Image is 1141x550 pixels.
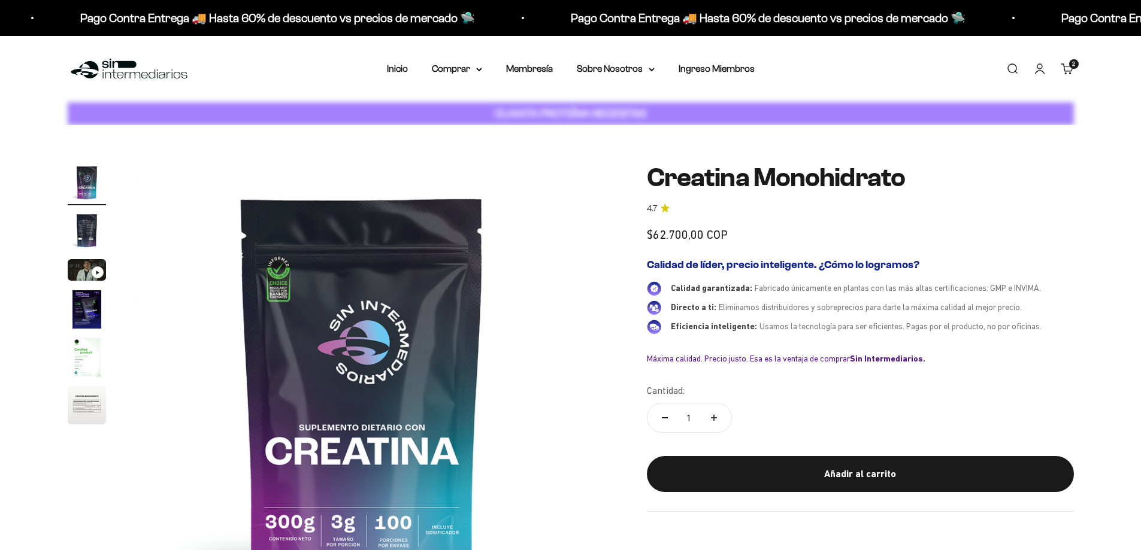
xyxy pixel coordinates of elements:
[387,63,408,74] a: Inicio
[68,338,106,380] button: Ir al artículo 5
[647,281,661,296] img: Calidad garantizada
[671,302,716,312] span: Directo a ti:
[80,8,475,28] p: Pago Contra Entrega 🚚 Hasta 60% de descuento vs precios de mercado 🛸
[68,290,106,329] img: Creatina Monohidrato
[647,202,1074,215] a: 4.74.7 de 5.0 estrellas
[571,8,966,28] p: Pago Contra Entrega 🚚 Hasta 60% de descuento vs precios de mercado 🛸
[68,386,106,428] button: Ir al artículo 6
[68,259,106,284] button: Ir al artículo 3
[506,63,553,74] a: Membresía
[647,300,661,315] img: Directo a ti
[68,386,106,424] img: Creatina Monohidrato
[68,211,106,250] img: Creatina Monohidrato
[697,403,731,432] button: Aumentar cantidad
[68,211,106,253] button: Ir al artículo 2
[679,63,755,74] a: Ingreso Miembros
[671,466,1050,482] div: Añadir al carrito
[647,202,657,215] span: 4.7
[647,225,728,244] sale-price: $62.700,00 COP
[671,321,757,331] span: Eficiencia inteligente:
[647,403,682,432] button: Reducir cantidad
[759,321,1042,331] span: Usamos la tecnología para ser eficientes. Pagas por el producto, no por oficinas.
[68,290,106,332] button: Ir al artículo 4
[755,283,1041,293] span: Fabricado únicamente en plantas con las más altas certificaciones: GMP e INVIMA.
[850,354,925,363] b: Sin Intermediarios.
[577,61,655,77] summary: Sobre Nosotros
[68,163,106,202] img: Creatina Monohidrato
[68,163,106,205] button: Ir al artículo 1
[647,456,1074,492] button: Añadir al carrito
[495,107,646,120] strong: CUANTA PROTEÍNA NECESITAS
[671,283,752,293] span: Calidad garantizada:
[68,338,106,376] img: Creatina Monohidrato
[647,320,661,334] img: Eficiencia inteligente
[647,163,1074,192] h1: Creatina Monohidrato
[647,259,1074,272] h2: Calidad de líder, precio inteligente. ¿Cómo lo logramos?
[719,302,1022,312] span: Eliminamos distribuidores y sobreprecios para darte la máxima calidad al mejor precio.
[647,353,1074,364] div: Máxima calidad. Precio justo. Esa es la ventaja de comprar
[1072,61,1075,67] span: 2
[647,383,685,399] label: Cantidad:
[432,61,482,77] summary: Comprar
